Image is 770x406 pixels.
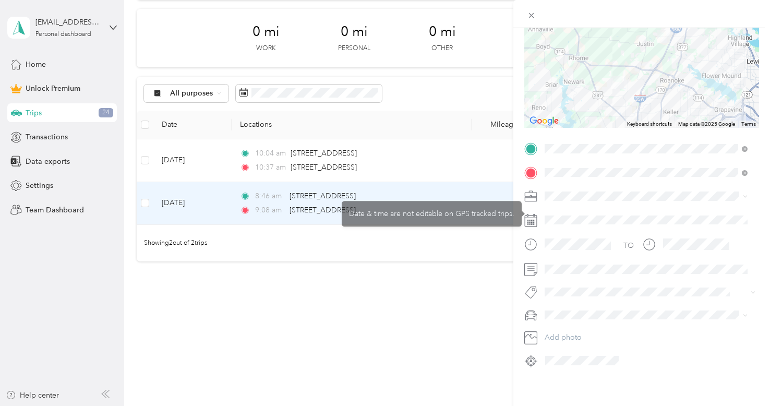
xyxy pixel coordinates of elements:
div: Date & time are not editable on GPS tracked trips. [342,201,522,227]
button: Keyboard shortcuts [627,121,672,128]
span: Map data ©2025 Google [678,121,735,127]
a: Terms (opens in new tab) [741,121,756,127]
img: Google [527,114,561,128]
iframe: Everlance-gr Chat Button Frame [712,348,770,406]
div: TO [623,240,634,251]
a: Open this area in Google Maps (opens a new window) [527,114,561,128]
button: Add photo [541,330,759,345]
